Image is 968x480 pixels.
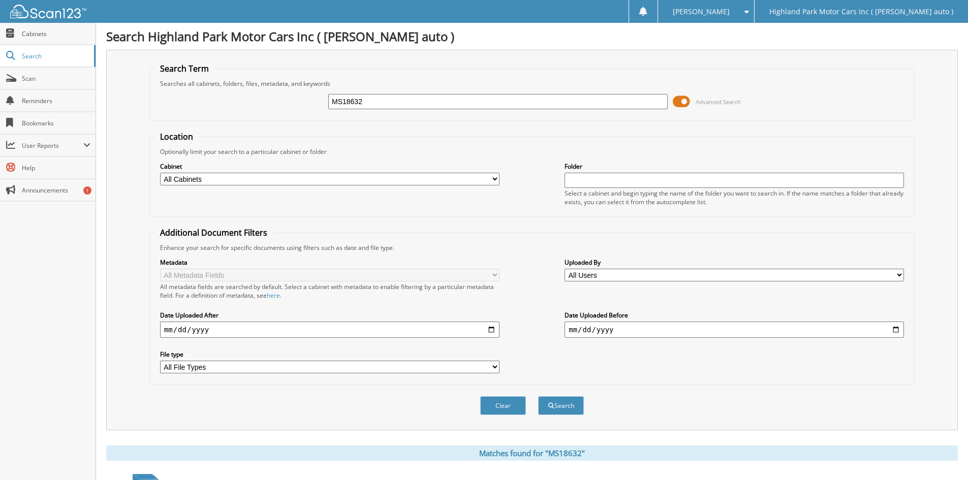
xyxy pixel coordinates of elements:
div: All metadata fields are searched by default. Select a cabinet with metadata to enable filtering b... [160,282,499,300]
label: Cabinet [160,162,499,171]
label: Date Uploaded After [160,311,499,319]
label: File type [160,350,499,359]
span: Bookmarks [22,119,90,127]
span: Help [22,164,90,172]
label: Metadata [160,258,499,267]
div: Searches all cabinets, folders, files, metadata, and keywords [155,79,909,88]
div: Optionally limit your search to a particular cabinet or folder [155,147,909,156]
span: Highland Park Motor Cars Inc ( [PERSON_NAME] auto ) [769,9,953,15]
legend: Location [155,131,198,142]
div: 1 [83,186,91,195]
button: Search [538,396,584,415]
input: end [565,322,904,338]
div: Select a cabinet and begin typing the name of the folder you want to search in. If the name match... [565,189,904,206]
span: User Reports [22,141,83,150]
img: scan123-logo-white.svg [10,5,86,18]
label: Date Uploaded Before [565,311,904,319]
span: [PERSON_NAME] [673,9,730,15]
span: Advanced Search [696,98,741,106]
label: Folder [565,162,904,171]
span: Announcements [22,186,90,195]
h1: Search Highland Park Motor Cars Inc ( [PERSON_NAME] auto ) [106,28,958,45]
span: Search [22,52,89,60]
span: Scan [22,74,90,83]
label: Uploaded By [565,258,904,267]
input: start [160,322,499,338]
legend: Search Term [155,63,214,74]
span: Cabinets [22,29,90,38]
div: Enhance your search for specific documents using filters such as date and file type. [155,243,909,252]
button: Clear [480,396,526,415]
div: Matches found for "MS18632" [106,445,958,461]
span: Reminders [22,97,90,105]
a: here [267,291,280,300]
legend: Additional Document Filters [155,227,272,238]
